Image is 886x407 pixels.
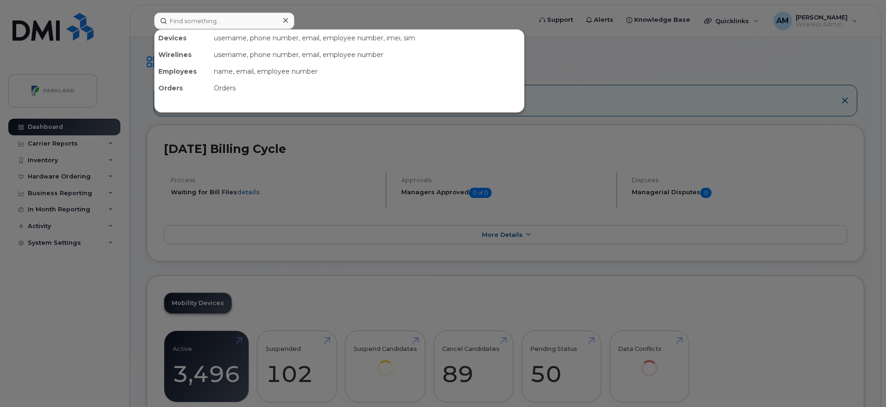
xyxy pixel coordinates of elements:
[155,63,210,80] div: Employees
[210,80,524,96] div: Orders
[155,80,210,96] div: Orders
[155,46,210,63] div: Wirelines
[210,63,524,80] div: name, email, employee number
[210,46,524,63] div: username, phone number, email, employee number
[210,30,524,46] div: username, phone number, email, employee number, imei, sim
[155,30,210,46] div: Devices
